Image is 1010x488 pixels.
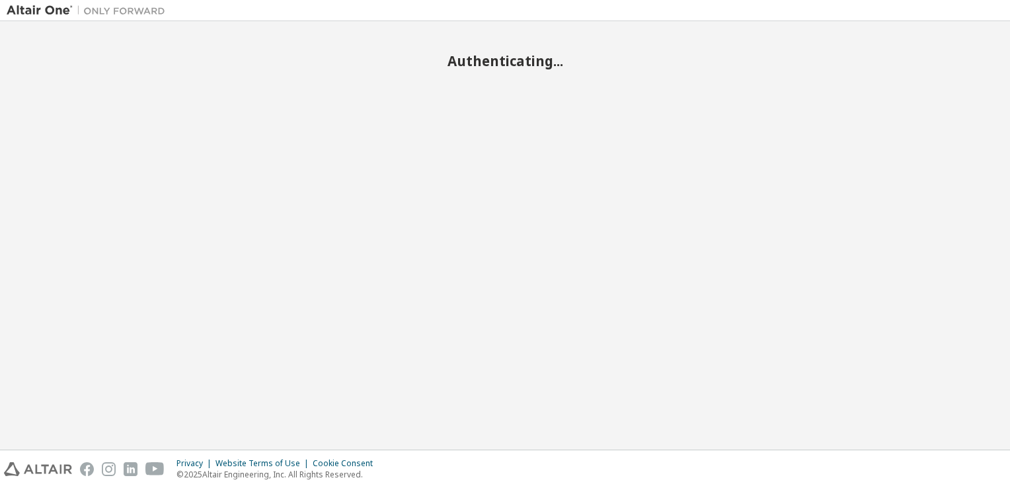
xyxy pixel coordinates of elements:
[4,462,72,476] img: altair_logo.svg
[176,458,215,469] div: Privacy
[80,462,94,476] img: facebook.svg
[124,462,137,476] img: linkedin.svg
[7,4,172,17] img: Altair One
[102,462,116,476] img: instagram.svg
[145,462,165,476] img: youtube.svg
[7,52,1003,69] h2: Authenticating...
[176,469,381,480] p: © 2025 Altair Engineering, Inc. All Rights Reserved.
[313,458,381,469] div: Cookie Consent
[215,458,313,469] div: Website Terms of Use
